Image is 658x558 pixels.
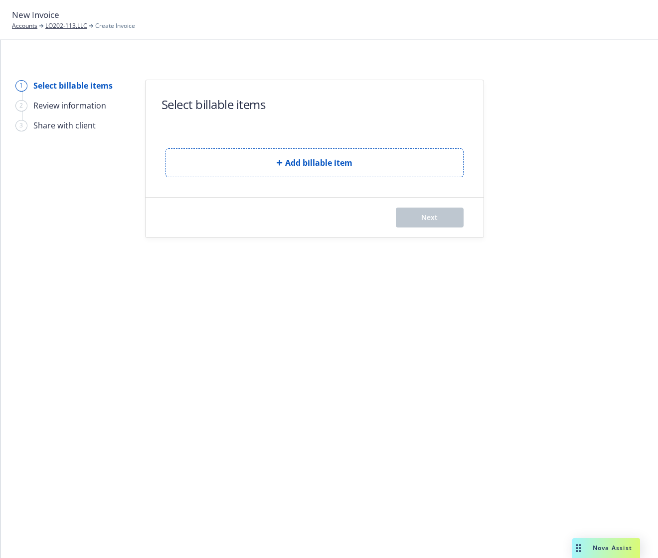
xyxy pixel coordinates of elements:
div: 1 [15,80,27,92]
button: Next [396,208,464,227]
span: Next [421,213,438,222]
div: 2 [15,100,27,112]
span: Add billable item [285,157,352,169]
div: Select billable items [33,80,113,92]
a: LO202-113,LLC [45,21,87,30]
span: New Invoice [12,8,59,21]
div: Drag to move [572,538,585,558]
span: Create Invoice [95,21,135,30]
div: Review information [33,100,106,112]
a: Accounts [12,21,37,30]
span: Nova Assist [593,544,632,552]
button: Add billable item [165,148,464,177]
div: 3 [15,120,27,131]
div: Share with client [33,119,96,131]
button: Nova Assist [572,538,640,558]
h1: Select billable items [162,96,266,112]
